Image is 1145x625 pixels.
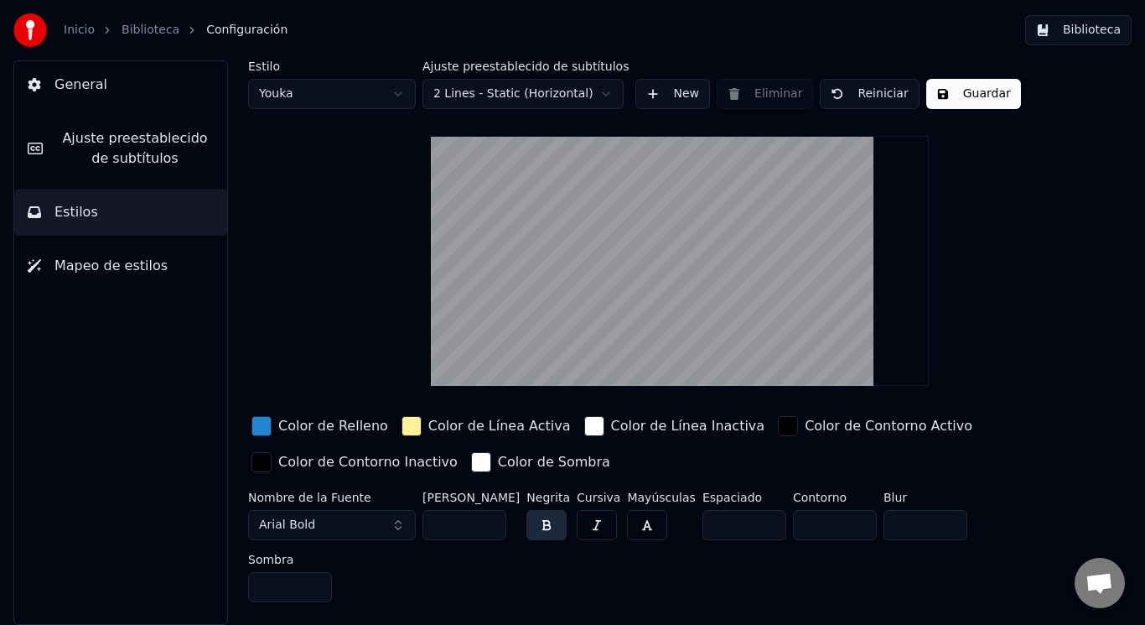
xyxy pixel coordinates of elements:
[248,60,416,72] label: Estilo
[883,492,967,503] label: Blur
[793,492,877,503] label: Contorno
[775,413,976,440] button: Color de Contorno Activo
[805,416,972,436] div: Color de Contorno Activo
[526,492,570,503] label: Negrita
[422,492,520,503] label: [PERSON_NAME]
[54,202,98,222] span: Estilos
[1025,15,1132,45] button: Biblioteca
[56,128,214,169] span: Ajuste preestablecido de subtítulos
[14,61,227,108] button: General
[398,413,574,440] button: Color de Línea Activa
[468,449,614,476] button: Color de Sombra
[278,416,388,436] div: Color de Relleno
[248,413,391,440] button: Color de Relleno
[926,79,1021,109] button: Guardar
[206,22,288,39] span: Configuración
[14,115,227,182] button: Ajuste preestablecido de subtítulos
[14,242,227,289] button: Mapeo de estilos
[13,13,47,47] img: youka
[577,492,620,503] label: Cursiva
[278,452,458,472] div: Color de Contorno Inactivo
[428,416,571,436] div: Color de Línea Activa
[611,416,765,436] div: Color de Línea Inactiva
[122,22,179,39] a: Biblioteca
[1075,558,1125,608] a: Chat abierto
[248,492,416,503] label: Nombre de la Fuente
[820,79,919,109] button: Reiniciar
[54,256,168,276] span: Mapeo de estilos
[54,75,107,95] span: General
[581,413,769,440] button: Color de Línea Inactiva
[64,22,288,39] nav: breadcrumb
[14,189,227,236] button: Estilos
[422,60,629,72] label: Ajuste preestablecido de subtítulos
[64,22,95,39] a: Inicio
[702,492,786,503] label: Espaciado
[635,79,710,109] button: New
[498,452,610,472] div: Color de Sombra
[248,449,461,476] button: Color de Contorno Inactivo
[248,554,332,565] label: Sombra
[627,492,695,503] label: Mayúsculas
[259,517,315,534] span: Arial Bold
